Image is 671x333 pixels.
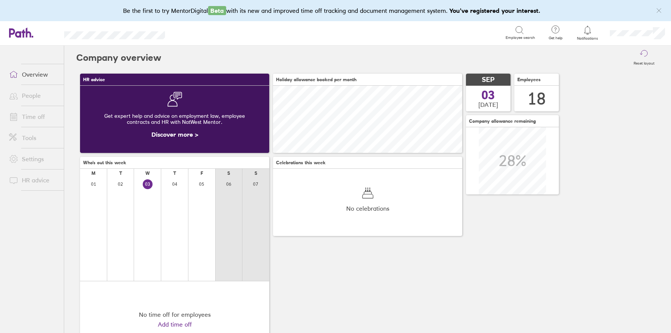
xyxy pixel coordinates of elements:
div: 18 [528,89,546,108]
label: Reset layout [629,59,659,66]
span: Get help [543,36,568,40]
span: No celebrations [346,205,389,212]
span: Employees [517,77,541,82]
a: HR advice [3,173,64,188]
div: Get expert help and advice on employment law, employee contracts and HR with NatWest Mentor. [86,107,263,131]
div: W [145,171,150,176]
a: Overview [3,67,64,82]
span: Employee search [506,35,535,40]
a: Add time off [158,321,192,328]
div: Search [185,29,205,36]
div: S [255,171,257,176]
span: Notifications [575,36,600,41]
button: Reset layout [629,46,659,70]
b: You've registered your interest. [449,7,540,14]
span: Company allowance remaining [469,119,536,124]
span: HR advice [83,77,105,82]
a: Notifications [575,25,600,41]
div: T [119,171,122,176]
a: Time off [3,109,64,124]
a: Settings [3,151,64,166]
a: Tools [3,130,64,145]
div: Be the first to try MentorDigital with its new and improved time off tracking and document manage... [123,6,548,15]
span: SEP [482,76,495,84]
span: Beta [208,6,226,15]
span: Who's out this week [83,160,126,165]
span: [DATE] [478,101,498,108]
span: Holiday allowance booked per month [276,77,356,82]
a: Discover more > [151,131,198,138]
div: S [227,171,230,176]
div: No time off for employees [139,311,211,318]
span: Celebrations this week [276,160,325,165]
a: People [3,88,64,103]
span: 03 [481,89,495,101]
div: T [173,171,176,176]
h2: Company overview [76,46,161,70]
div: F [201,171,203,176]
div: M [91,171,96,176]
